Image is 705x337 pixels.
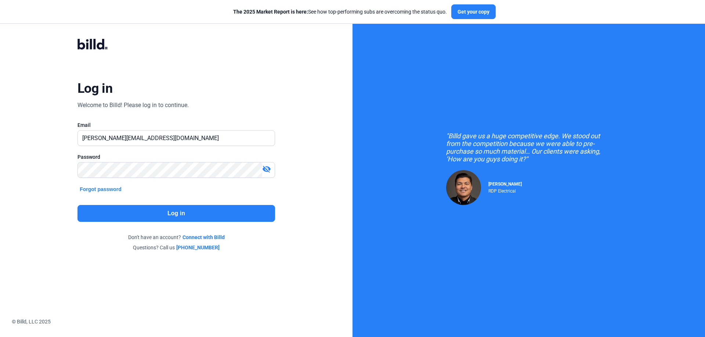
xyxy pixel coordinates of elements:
div: Don't have an account? [77,234,275,241]
div: Questions? Call us [77,244,275,251]
span: The 2025 Market Report is here: [233,9,308,15]
div: "Billd gave us a huge competitive edge. We stood out from the competition because we were able to... [446,132,611,163]
a: [PHONE_NUMBER] [176,244,220,251]
button: Forgot password [77,185,124,193]
div: Email [77,121,275,129]
span: [PERSON_NAME] [488,182,522,187]
div: Log in [77,80,112,96]
a: Connect with Billd [182,234,225,241]
button: Get your copy [451,4,496,19]
div: Welcome to Billd! Please log in to continue. [77,101,189,110]
div: Password [77,153,275,161]
img: Raul Pacheco [446,170,481,205]
mat-icon: visibility_off [262,165,271,173]
div: See how top-performing subs are overcoming the status quo. [233,8,447,15]
div: RDP Electrical [488,187,522,194]
button: Log in [77,205,275,222]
